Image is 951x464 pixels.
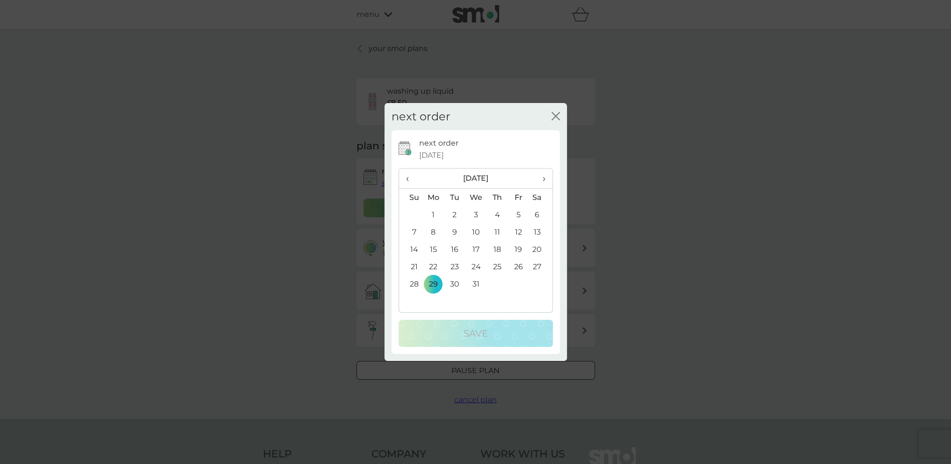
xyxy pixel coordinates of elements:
button: close [552,112,560,122]
td: 28 [399,275,423,293]
td: 18 [486,241,508,258]
th: Su [399,189,423,206]
td: 24 [465,258,486,275]
td: 14 [399,241,423,258]
td: 16 [444,241,465,258]
th: Sa [529,189,552,206]
th: Mo [423,189,444,206]
span: › [536,169,545,188]
th: Th [486,189,508,206]
td: 17 [465,241,486,258]
td: 2 [444,206,465,223]
td: 1 [423,206,444,223]
td: 25 [486,258,508,275]
td: 30 [444,275,465,293]
td: 31 [465,275,486,293]
p: Save [464,326,488,341]
h2: next order [392,110,450,124]
td: 6 [529,206,552,223]
td: 11 [486,223,508,241]
td: 15 [423,241,444,258]
td: 13 [529,223,552,241]
span: ‹ [406,169,416,188]
td: 12 [508,223,529,241]
span: [DATE] [419,149,444,162]
td: 29 [423,275,444,293]
p: next order [419,137,458,149]
td: 27 [529,258,552,275]
td: 8 [423,223,444,241]
button: Save [399,320,553,347]
th: Fr [508,189,529,206]
td: 23 [444,258,465,275]
td: 19 [508,241,529,258]
td: 3 [465,206,486,223]
td: 21 [399,258,423,275]
td: 26 [508,258,529,275]
td: 4 [486,206,508,223]
td: 22 [423,258,444,275]
td: 10 [465,223,486,241]
td: 20 [529,241,552,258]
td: 7 [399,223,423,241]
th: Tu [444,189,465,206]
th: We [465,189,486,206]
td: 9 [444,223,465,241]
td: 5 [508,206,529,223]
th: [DATE] [423,169,529,189]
